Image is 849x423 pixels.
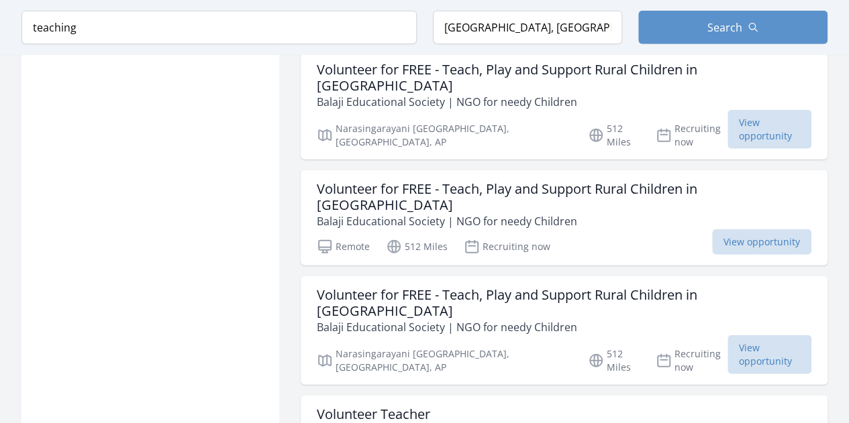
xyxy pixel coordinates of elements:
[301,170,828,265] a: Volunteer for FREE - Teach, Play and Support Rural Children in [GEOGRAPHIC_DATA] Balaji Education...
[386,239,448,255] p: 512 Miles
[301,51,828,160] a: Volunteer for FREE - Teach, Play and Support Rural Children in [GEOGRAPHIC_DATA] Balaji Education...
[728,110,811,149] span: View opportunity
[317,122,572,149] p: Narasingarayani [GEOGRAPHIC_DATA], [GEOGRAPHIC_DATA], AP
[317,62,811,94] h3: Volunteer for FREE - Teach, Play and Support Rural Children in [GEOGRAPHIC_DATA]
[588,122,640,149] p: 512 Miles
[317,94,811,110] p: Balaji Educational Society | NGO for needy Children
[728,335,811,374] span: View opportunity
[317,319,811,335] p: Balaji Educational Society | NGO for needy Children
[21,11,417,44] input: Keyword
[317,213,811,229] p: Balaji Educational Society | NGO for needy Children
[301,276,828,385] a: Volunteer for FREE - Teach, Play and Support Rural Children in [GEOGRAPHIC_DATA] Balaji Education...
[656,347,728,374] p: Recruiting now
[317,347,572,374] p: Narasingarayani [GEOGRAPHIC_DATA], [GEOGRAPHIC_DATA], AP
[317,287,811,319] h3: Volunteer for FREE - Teach, Play and Support Rural Children in [GEOGRAPHIC_DATA]
[317,239,370,255] p: Remote
[712,229,811,255] span: View opportunity
[464,239,550,255] p: Recruiting now
[317,406,525,422] h3: Volunteer Teacher
[588,347,640,374] p: 512 Miles
[656,122,728,149] p: Recruiting now
[433,11,622,44] input: Location
[707,19,742,36] span: Search
[638,11,828,44] button: Search
[317,181,811,213] h3: Volunteer for FREE - Teach, Play and Support Rural Children in [GEOGRAPHIC_DATA]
